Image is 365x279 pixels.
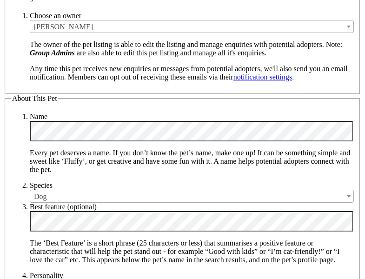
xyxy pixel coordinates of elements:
[30,65,354,81] p: Any time this pet receives new enquiries or messages from potential adopters, we'll also send you...
[30,40,354,57] p: The owner of the pet listing is able to edit the listing and manage enquiries with potential adop...
[30,12,81,20] label: Choose an owner
[30,20,353,33] span: Paulita Effertz
[30,203,97,211] label: Best feature (optional)
[30,239,354,264] p: The ‘Best Feature’ is a short phrase (25 characters or less) that summarises a positive feature o...
[233,73,292,81] a: notification settings
[12,94,57,102] span: About This Pet
[30,113,47,120] label: Name
[30,190,353,203] span: Dog
[30,181,53,189] label: Species
[30,149,354,174] p: Every pet deserves a name. If you don’t know the pet’s name, make one up! It can be something sim...
[30,49,75,57] em: Group Admins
